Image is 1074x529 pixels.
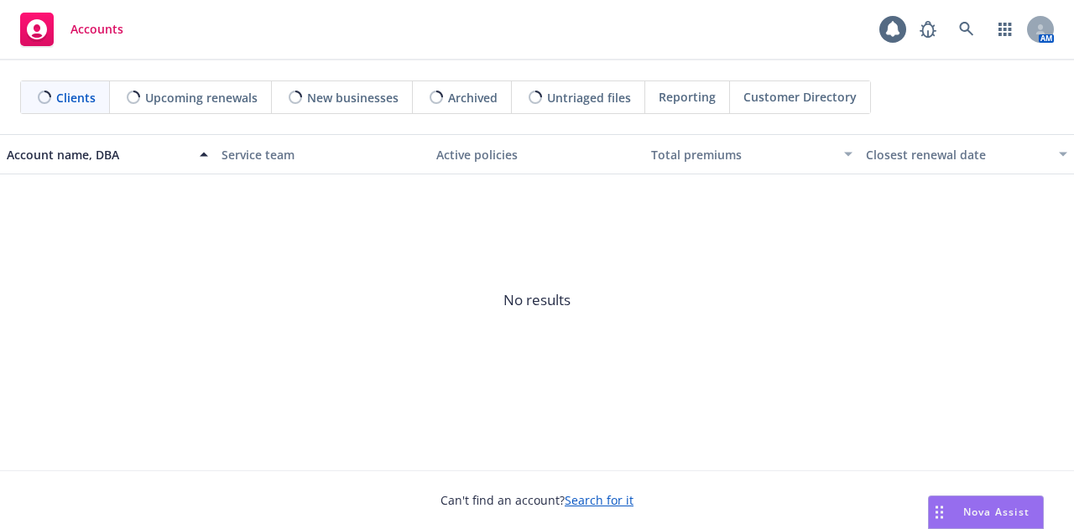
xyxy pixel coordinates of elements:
a: Search for it [565,492,633,508]
div: Drag to move [929,496,950,528]
button: Active policies [430,134,644,174]
button: Service team [215,134,430,174]
a: Switch app [988,13,1022,46]
a: Search [950,13,983,46]
span: Can't find an account? [441,491,633,509]
span: Clients [56,89,96,106]
button: Total premiums [644,134,859,174]
span: Untriaged files [547,89,631,106]
div: Active policies [436,146,638,163]
div: Total premiums [651,146,834,163]
span: Archived [448,89,498,106]
span: Customer Directory [743,88,857,106]
span: Accounts [70,23,123,36]
a: Accounts [13,6,130,53]
button: Nova Assist [928,495,1044,529]
span: Upcoming renewals [145,89,258,106]
div: Closest renewal date [866,146,1049,163]
a: Report a Bug [911,13,945,46]
div: Account name, DBA [7,146,190,163]
span: Reporting [659,88,716,106]
div: Service team [222,146,423,163]
span: Nova Assist [963,505,1030,519]
span: New businesses [307,89,399,106]
button: Closest renewal date [859,134,1074,174]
